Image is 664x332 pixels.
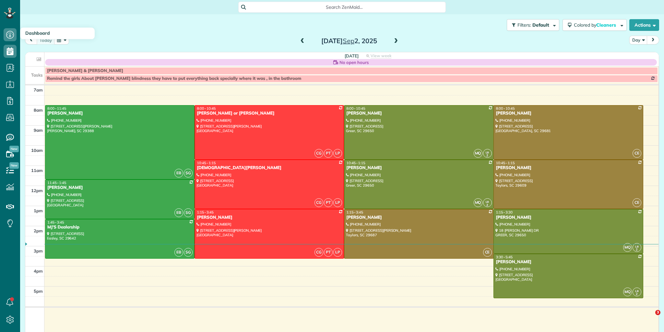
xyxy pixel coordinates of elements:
[34,208,43,213] span: 1pm
[339,59,369,66] span: No open hours
[346,215,492,220] div: [PERSON_NAME]
[196,215,342,220] div: [PERSON_NAME]
[371,53,391,58] span: View week
[474,198,482,207] span: MQ
[623,288,632,296] span: MQ
[346,161,365,165] span: 10:45 - 1:15
[629,19,659,31] button: Actions
[184,169,193,178] span: SG
[174,248,183,257] span: EB
[346,210,363,215] span: 1:15 - 3:45
[496,255,513,259] span: 3:30 - 5:45
[47,185,193,191] div: [PERSON_NAME]
[517,22,531,28] span: Filters:
[496,161,515,165] span: 10:45 - 1:15
[184,248,193,257] span: SG
[495,165,641,171] div: [PERSON_NAME]
[25,30,50,36] span: Dashboard
[47,220,64,225] span: 1:45 - 3:45
[647,36,659,44] button: next
[34,128,43,133] span: 9am
[184,208,193,217] span: SG
[596,22,617,28] span: Cleaners
[324,248,333,257] span: PT
[346,106,365,111] span: 8:00 - 10:45
[633,149,641,158] span: CE
[633,247,641,253] small: 2
[324,149,333,158] span: PT
[197,210,214,215] span: 1:15 - 3:45
[635,289,639,293] span: LB
[314,198,323,207] span: CG
[196,111,342,116] div: [PERSON_NAME] or [PERSON_NAME]
[324,198,333,207] span: PT
[333,248,342,257] span: LP
[655,310,660,315] span: 3
[486,151,489,154] span: LB
[483,248,492,257] span: CE
[34,87,43,92] span: 7am
[196,165,342,171] div: [DEMOGRAPHIC_DATA][PERSON_NAME]
[37,36,55,44] button: today
[642,310,658,326] iframe: Intercom live chat
[345,53,359,58] span: [DATE]
[629,36,647,44] button: Day
[34,248,43,253] span: 3pm
[483,153,492,159] small: 2
[47,68,123,73] span: [PERSON_NAME] & [PERSON_NAME]
[346,165,492,171] div: [PERSON_NAME]
[47,76,301,81] span: Remind the girls About [PERSON_NAME] blindness they have to put everything back specially where i...
[532,22,550,28] span: Default
[333,198,342,207] span: LP
[635,245,639,248] span: LB
[47,106,66,111] span: 8:00 - 11:45
[47,225,193,230] div: MJ'S Dealership
[34,107,43,113] span: 8am
[623,243,632,252] span: MQ
[346,111,492,116] div: [PERSON_NAME]
[496,210,513,215] span: 1:15 - 3:30
[495,111,641,116] div: [PERSON_NAME]
[31,148,43,153] span: 10am
[174,169,183,178] span: EB
[174,208,183,217] span: EB
[474,149,482,158] span: MQ
[25,36,37,44] button: prev
[47,111,193,116] div: [PERSON_NAME]
[504,19,559,31] a: Filters: Default
[197,161,216,165] span: 10:45 - 1:15
[483,202,492,208] small: 2
[34,268,43,274] span: 4pm
[495,259,641,265] div: [PERSON_NAME]
[495,215,641,220] div: [PERSON_NAME]
[314,149,323,158] span: CG
[343,37,354,45] span: Sep
[486,200,489,203] span: LB
[9,146,19,152] span: New
[563,19,627,31] button: Colored byCleaners
[197,106,216,111] span: 8:00 - 10:45
[31,168,43,173] span: 11am
[633,198,641,207] span: CE
[34,289,43,294] span: 5pm
[34,228,43,233] span: 2pm
[314,248,323,257] span: CG
[309,37,390,44] h2: [DATE] 2, 2025
[333,149,342,158] span: LP
[633,291,641,297] small: 2
[574,22,618,28] span: Colored by
[496,106,515,111] span: 8:00 - 10:45
[31,188,43,193] span: 12pm
[47,180,66,185] span: 11:45 - 1:45
[507,19,559,31] button: Filters: Default
[9,162,19,169] span: New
